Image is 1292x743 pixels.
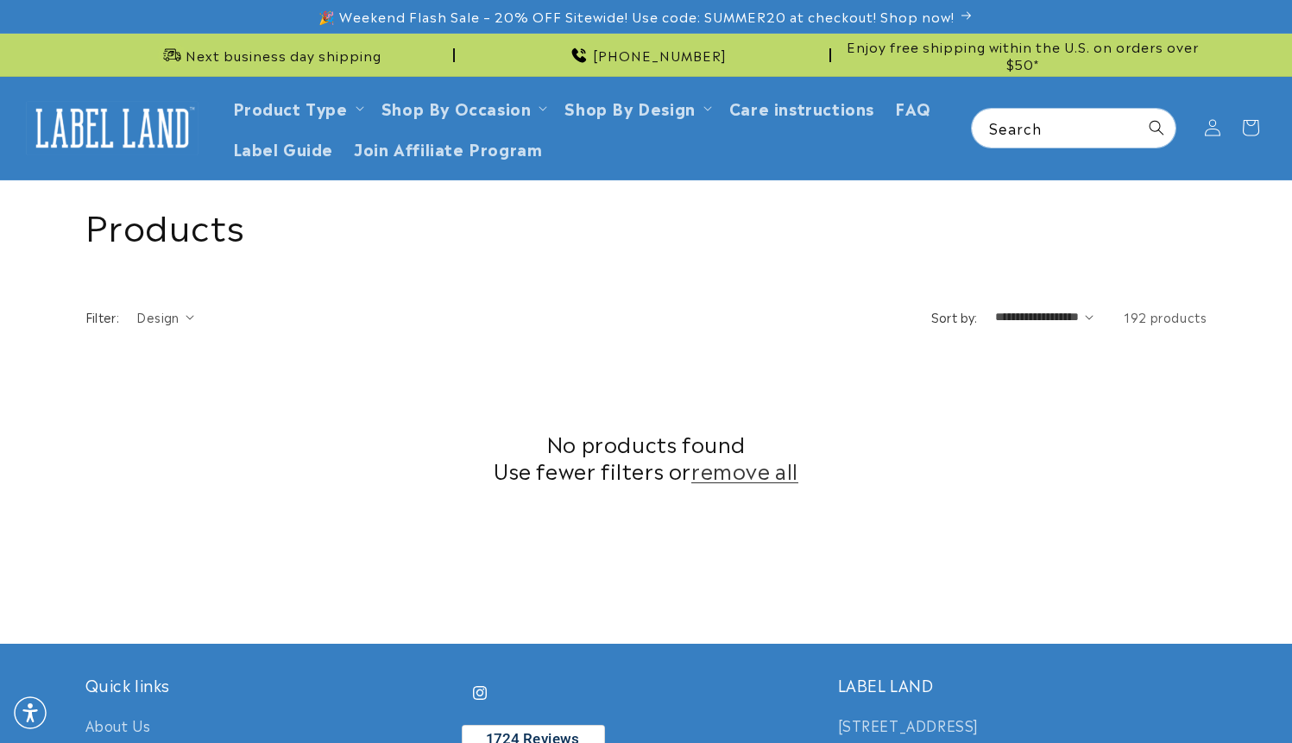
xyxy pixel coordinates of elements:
[895,98,931,117] span: FAQ
[838,34,1207,76] div: Announcement
[381,98,532,117] span: Shop By Occasion
[838,38,1207,72] span: Enjoy free shipping within the U.S. on orders over $50*
[85,202,1207,247] h1: Products
[85,713,151,742] a: About Us
[20,95,205,161] a: Label Land
[885,87,942,128] a: FAQ
[233,138,334,158] span: Label Guide
[462,34,831,76] div: Announcement
[564,96,695,119] a: Shop By Design
[223,128,344,168] a: Label Guide
[186,47,381,64] span: Next business day shipping
[223,87,371,128] summary: Product Type
[931,308,978,325] label: Sort by:
[136,308,179,325] span: Design
[318,8,955,25] span: 🎉 Weekend Flash Sale – 20% OFF Sitewide! Use code: SUMMER20 at checkout! Shop now!
[343,128,552,168] a: Join Affiliate Program
[85,675,455,695] h2: Quick links
[593,47,727,64] span: [PHONE_NUMBER]
[85,34,455,76] div: Announcement
[85,430,1207,483] h2: No products found Use fewer filters or
[233,96,348,119] a: Product Type
[26,101,199,154] img: Label Land
[354,138,542,158] span: Join Affiliate Program
[85,308,120,326] h2: Filter:
[930,662,1275,726] iframe: Gorgias Floating Chat
[729,98,874,117] span: Care instructions
[1124,308,1207,325] span: 192 products
[1138,109,1175,147] button: Search
[554,87,718,128] summary: Shop By Design
[838,675,1207,695] h2: LABEL LAND
[719,87,885,128] a: Care instructions
[371,87,555,128] summary: Shop By Occasion
[136,308,194,326] summary: Design (0 selected)
[691,457,798,483] a: remove all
